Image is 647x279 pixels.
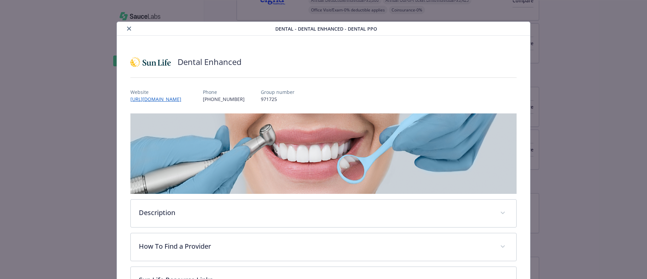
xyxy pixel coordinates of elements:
div: Description [131,200,517,227]
p: [PHONE_NUMBER] [203,96,245,103]
h2: Dental Enhanced [178,56,242,68]
p: Website [130,89,187,96]
img: banner [130,113,517,194]
div: How To Find a Provider [131,233,517,261]
p: 971725 [261,96,295,103]
p: How To Find a Provider [139,241,492,251]
p: Description [139,208,492,218]
p: Group number [261,89,295,96]
p: Phone [203,89,245,96]
img: Sun Life Financial [130,52,171,72]
a: [URL][DOMAIN_NAME] [130,96,187,102]
button: close [125,25,133,33]
span: Dental - Dental Enhanced - Dental PPO [275,25,377,32]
